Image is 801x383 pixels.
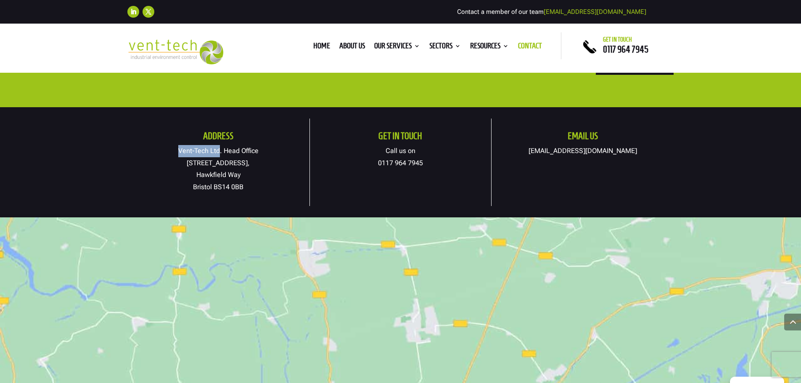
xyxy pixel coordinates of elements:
[374,43,420,52] a: Our Services
[313,43,330,52] a: Home
[378,159,423,167] a: 0117 964 7945
[310,131,491,145] h2: Get in touch
[518,43,542,52] a: Contact
[339,43,365,52] a: About us
[470,43,509,52] a: Resources
[457,8,646,16] span: Contact a member of our team
[143,6,154,18] a: Follow on X
[492,131,674,145] h2: Email us
[127,40,224,64] img: 2023-09-27T08_35_16.549ZVENT-TECH---Clear-background
[603,36,632,43] span: Get in touch
[127,131,309,145] h2: Address
[127,6,139,18] a: Follow on LinkedIn
[529,147,637,155] a: [EMAIL_ADDRESS][DOMAIN_NAME]
[310,145,491,169] p: Call us on
[429,43,461,52] a: Sectors
[127,145,309,193] p: Vent-Tech Ltd. Head Office [STREET_ADDRESS], Hawkfield Way Bristol BS14 0BB
[544,8,646,16] a: [EMAIL_ADDRESS][DOMAIN_NAME]
[603,44,648,54] a: 0117 964 7945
